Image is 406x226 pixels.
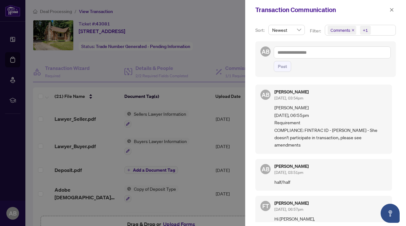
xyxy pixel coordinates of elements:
[331,27,350,33] span: Comments
[274,96,303,100] span: [DATE], 03:54pm
[274,178,387,186] span: half/half
[274,170,303,175] span: [DATE], 03:51pm
[255,5,388,15] div: Transaction Communication
[274,201,309,205] h5: [PERSON_NAME]
[262,90,270,99] span: AB
[262,47,270,56] span: AB
[351,29,355,32] span: close
[262,202,269,210] span: FT
[274,104,387,148] span: [PERSON_NAME] [DATE], 06:55pm Requirement COMPLIANCE: FINTRAC ID - [PERSON_NAME] - She doesn't pa...
[274,61,291,72] button: Post
[274,207,303,212] span: [DATE], 06:57pm
[328,26,356,35] span: Comments
[381,204,400,223] button: Open asap
[262,165,270,174] span: AB
[272,25,301,35] span: Newest
[274,90,309,94] h5: [PERSON_NAME]
[310,27,322,34] p: Filter:
[390,8,394,12] span: close
[255,27,266,34] p: Sort:
[274,164,309,168] h5: [PERSON_NAME]
[363,27,368,33] div: +1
